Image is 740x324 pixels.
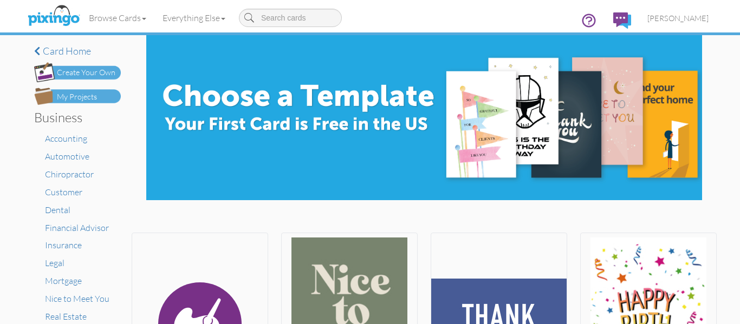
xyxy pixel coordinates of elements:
a: Automotive [45,151,89,162]
img: pixingo logo [25,3,82,30]
a: Accounting [45,133,87,144]
a: Everything Else [154,4,233,31]
div: Create Your Own [57,67,115,78]
a: [PERSON_NAME] [639,4,717,32]
a: Legal [45,257,64,268]
h3: Business [34,110,113,124]
a: Card home [34,46,121,57]
img: e8896c0d-71ea-4978-9834-e4f545c8bf84.jpg [146,35,702,200]
div: My Projects [57,91,97,103]
a: Browse Cards [81,4,154,31]
a: Nice to Meet You [45,293,109,304]
a: Financial Advisor [45,222,109,233]
a: Real Estate [45,311,87,322]
a: Insurance [45,240,82,250]
img: comments.svg [613,12,631,29]
a: Chiropractor [45,169,94,180]
a: Dental [45,204,70,215]
a: Mortgage [45,275,82,286]
img: create-own-button.png [34,62,121,82]
input: Search cards [239,9,342,27]
span: [PERSON_NAME] [647,14,709,23]
img: my-projects-button.png [34,88,121,105]
a: Customer [45,187,82,197]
